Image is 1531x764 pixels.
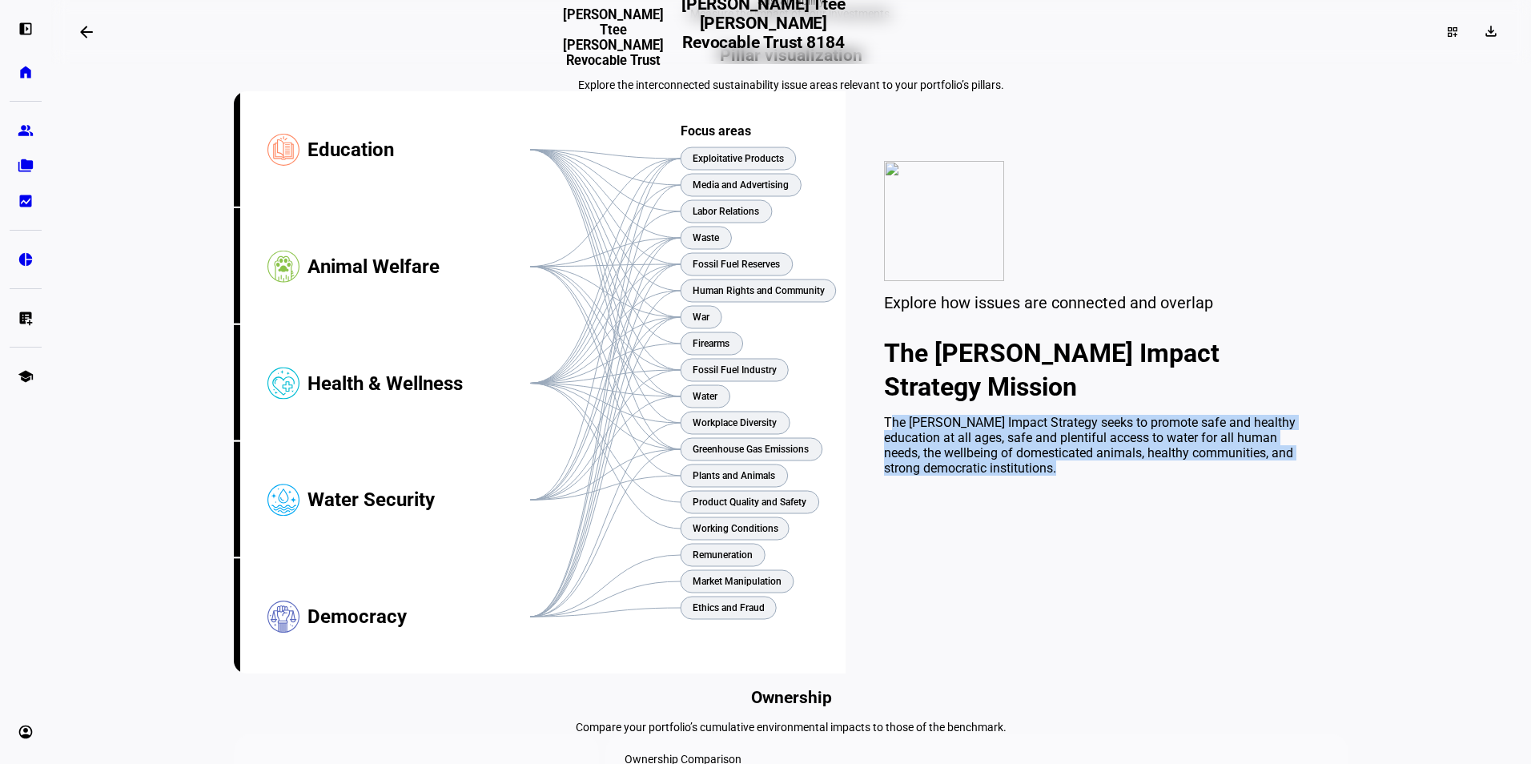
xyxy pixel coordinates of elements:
[18,368,34,384] eth-mat-symbol: school
[884,293,1310,312] div: Explore how issues are connected and overlap
[10,56,42,88] a: home
[234,721,1348,734] div: Compare your portfolio’s cumulative environmental impacts to those of the benchmark.
[307,208,530,325] div: Animal Welfare
[307,559,530,676] div: Democracy
[18,21,34,37] eth-mat-symbol: left_panel_open
[551,7,677,68] h3: [PERSON_NAME] Ttee [PERSON_NAME] Revocable Trust
[693,364,777,376] text: Fossil Fuel Industry
[307,325,530,442] div: Health & Wellness
[693,259,780,270] text: Fossil Fuel Reserves
[307,91,530,208] div: Education
[234,688,1348,707] h2: Ownership
[1446,26,1459,38] mat-icon: dashboard_customize
[693,444,809,455] text: Greenhouse Gas Emissions
[18,310,34,326] eth-mat-symbol: list_alt_add
[693,470,775,481] text: Plants and Animals
[693,549,753,561] text: Remuneration
[693,417,777,428] text: Workplace Diversity
[18,123,34,139] eth-mat-symbol: group
[681,123,751,139] text: Focus areas
[18,64,34,80] eth-mat-symbol: home
[18,193,34,209] eth-mat-symbol: bid_landscape
[77,22,96,42] mat-icon: arrow_backwards
[10,115,42,147] a: group
[10,150,42,182] a: folder_copy
[693,312,710,323] text: War
[10,243,42,275] a: pie_chart
[884,415,1310,476] div: The [PERSON_NAME] Impact Strategy seeks to promote safe and healthy education at all ages, safe a...
[307,442,530,559] div: Water Security
[234,78,1348,91] div: Explore the interconnected sustainability issue areas relevant to your portfolio’s pillars.
[18,251,34,267] eth-mat-symbol: pie_chart
[693,497,806,508] text: Product Quality and Safety
[1483,23,1499,39] mat-icon: download
[18,158,34,174] eth-mat-symbol: folder_copy
[693,391,718,402] text: Water
[693,338,729,349] text: Firearms
[884,336,1310,404] h2: The [PERSON_NAME] Impact Strategy Mission
[10,185,42,217] a: bid_landscape
[693,523,778,534] text: Working Conditions
[693,285,825,296] text: Human Rights and Community
[693,206,759,217] text: Labor Relations
[693,576,782,587] text: Market Manipulation
[693,232,720,243] text: Waste
[693,602,765,613] text: Ethics and Fraud
[884,161,1004,281] img: values.svg
[693,153,784,164] text: Exploitative Products
[18,724,34,740] eth-mat-symbol: account_circle
[693,179,789,191] text: Media and Advertising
